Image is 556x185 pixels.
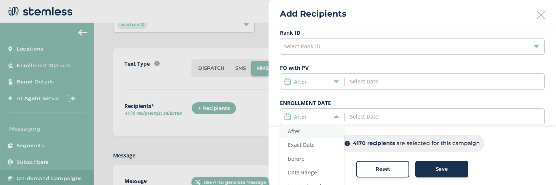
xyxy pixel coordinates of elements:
span: Date Range [288,169,317,176]
label: After [294,78,307,86]
label: Rank ID [280,29,545,37]
input: Select Date [350,77,418,85]
label: ENROLLMENT DATE [280,99,545,107]
span: After [288,128,300,135]
button: Save [415,161,468,177]
span: before [288,155,304,162]
img: icon-info-dark-48f6c5f3.svg [345,141,350,146]
span: Exact Date [288,141,315,148]
p: are selected for this campaign [396,139,480,147]
span: Reset [376,165,390,173]
iframe: Chat Widget [518,149,556,185]
span: Select Rank ID [284,43,320,50]
label: FO with PV [280,64,545,72]
h2: Add Recipients [280,8,346,20]
button: Reset [356,161,409,177]
input: Select Date [350,113,418,120]
span: Save [436,165,448,173]
label: After [294,113,307,121]
p: 4170 recipients [353,139,395,147]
